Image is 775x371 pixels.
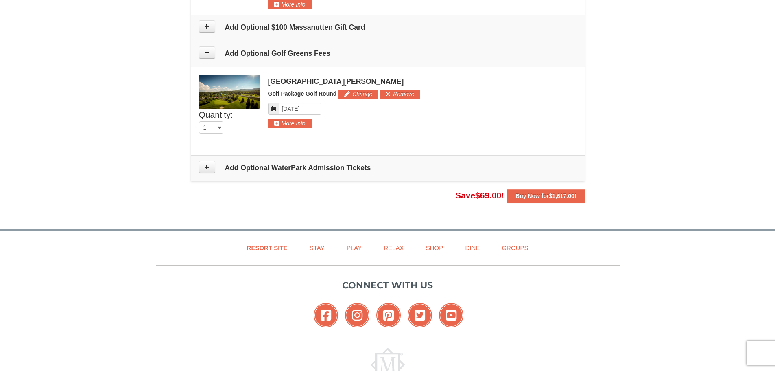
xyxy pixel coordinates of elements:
[416,239,454,257] a: Shop
[299,239,335,257] a: Stay
[507,189,584,202] button: Buy Now for$1,617.00!
[268,90,337,97] span: Golf Package Golf Round
[338,90,378,99] button: Change
[549,193,574,199] span: $1,617.00
[237,239,298,257] a: Resort Site
[491,239,538,257] a: Groups
[268,77,576,86] div: [GEOGRAPHIC_DATA][PERSON_NAME]
[199,164,576,172] h4: Add Optional WaterPark Admission Tickets
[336,239,372,257] a: Play
[455,191,504,200] span: Save !
[455,239,490,257] a: Dine
[268,119,312,128] button: More Info
[373,239,414,257] a: Relax
[156,279,620,292] p: Connect with us
[199,75,260,109] img: 6619859-94-ae30c47a.jpg
[475,191,501,200] span: $69.00
[199,110,233,119] span: Quantity:
[380,90,420,99] button: Remove
[199,23,576,31] h4: Add Optional $100 Massanutten Gift Card
[199,49,576,57] h4: Add Optional Golf Greens Fees
[515,193,576,199] strong: Buy Now for !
